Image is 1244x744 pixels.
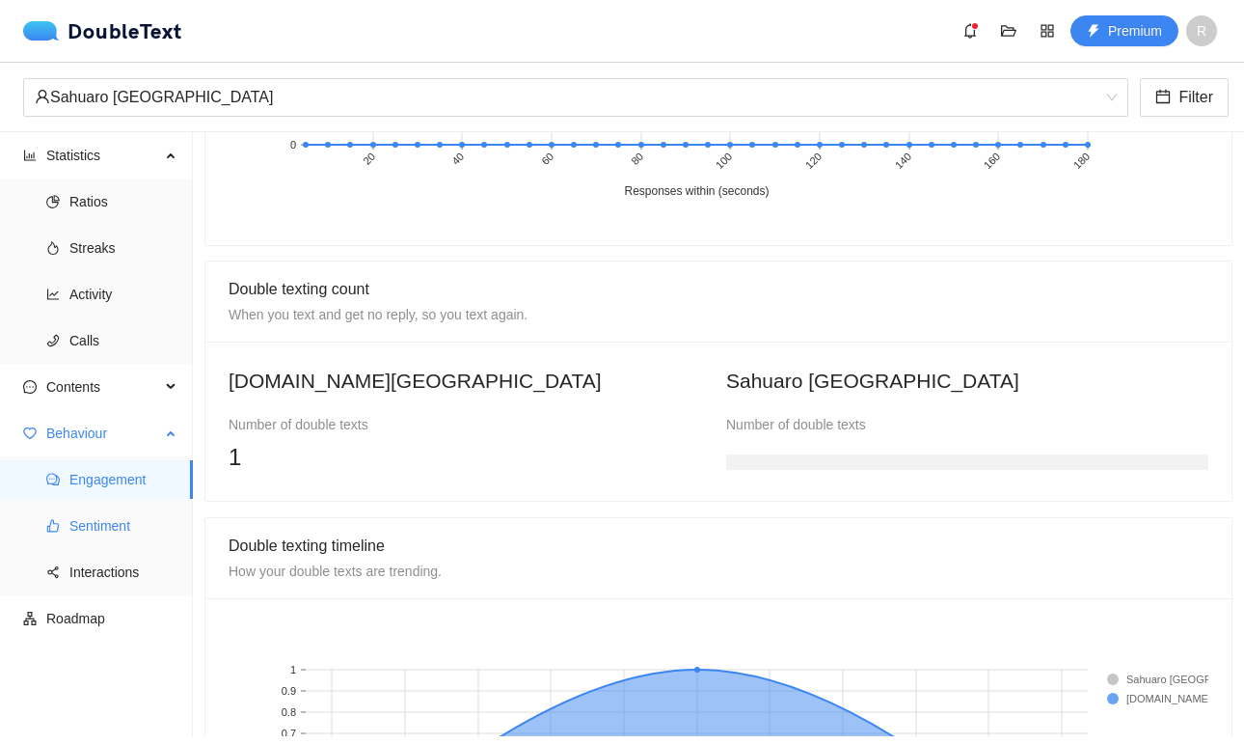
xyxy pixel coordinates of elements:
[23,21,182,41] a: logoDoubleText
[229,564,442,579] span: How your double texts are trending.
[46,414,160,453] span: Behaviour
[290,139,296,151] text: 0
[1033,23,1062,39] span: appstore
[282,728,296,739] text: 0.7
[46,368,160,406] span: Contents
[1032,15,1063,46] button: appstore
[956,23,985,39] span: bell
[35,79,1099,116] div: Sahuaro [GEOGRAPHIC_DATA]
[1087,24,1100,40] span: thunderbolt
[629,151,645,167] text: 80
[726,365,1208,397] h2: Sahuaro [GEOGRAPHIC_DATA]
[1108,20,1162,41] span: Premium
[624,184,769,198] text: Responses within (seconds)
[46,599,177,638] span: Roadmap
[994,23,1023,39] span: folder-open
[35,79,1117,116] span: Sahuaro Madrid
[46,565,60,579] span: share-alt
[23,380,37,394] span: message
[46,334,60,347] span: phone
[46,288,60,301] span: line-chart
[46,136,160,175] span: Statistics
[539,151,555,167] text: 60
[893,151,913,171] text: 140
[46,195,60,208] span: pie-chart
[23,21,182,41] div: DoubleText
[46,519,60,533] span: like
[23,427,37,440] span: heart
[726,414,1208,435] div: Number of double texts
[69,182,177,221] span: Ratios
[1178,85,1213,109] span: Filter
[282,706,296,718] text: 0.8
[449,151,466,167] text: 40
[290,664,296,675] text: 1
[803,151,824,171] text: 120
[69,321,177,360] span: Calls
[229,537,385,554] span: Double texting timeline
[23,149,37,162] span: bar-chart
[23,21,68,41] img: logo
[229,414,711,435] div: Number of double texts
[46,241,60,255] span: fire
[982,151,1002,171] text: 160
[69,507,177,545] span: Sentiment
[69,460,177,499] span: Engagement
[955,15,986,46] button: bell
[69,275,177,314] span: Activity
[23,612,37,625] span: apartment
[1071,151,1092,171] text: 180
[1140,78,1229,117] button: calendarFilter
[229,365,711,397] h2: [DOMAIN_NAME][GEOGRAPHIC_DATA]
[282,685,296,697] text: 0.9
[69,553,177,592] span: Interactions
[229,281,369,297] span: Double texting count
[361,151,377,167] text: 20
[1197,15,1206,46] span: R
[1155,89,1171,107] span: calendar
[993,15,1024,46] button: folder-open
[229,444,241,470] span: 1
[46,473,60,486] span: comment
[35,89,50,104] span: user
[229,307,527,322] span: When you text and get no reply, so you text again.
[1070,15,1178,46] button: thunderboltPremium
[69,229,177,267] span: Streaks
[714,151,734,171] text: 100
